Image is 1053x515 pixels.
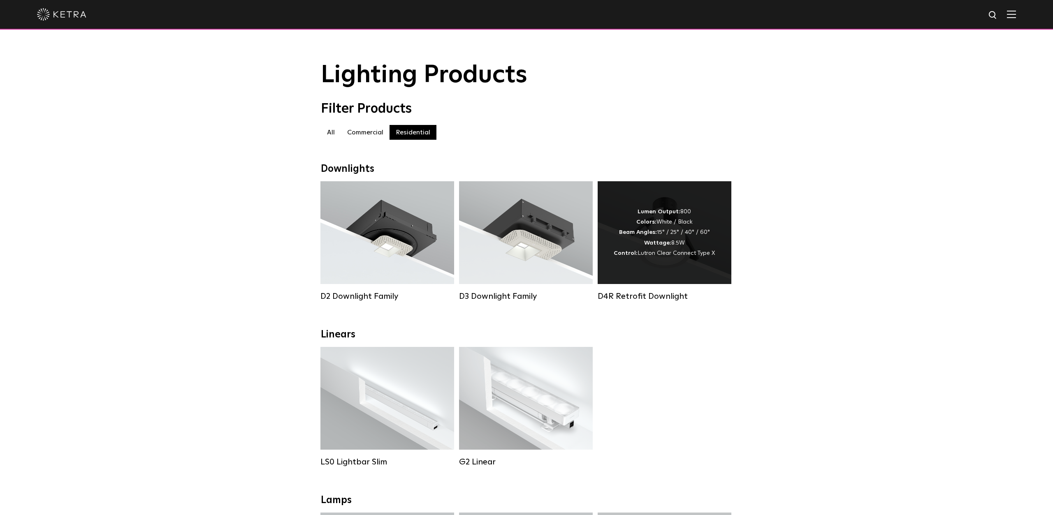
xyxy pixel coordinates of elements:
div: D3 Downlight Family [459,291,593,301]
a: D2 Downlight Family Lumen Output:1200Colors:White / Black / Gloss Black / Silver / Bronze / Silve... [320,181,454,301]
img: Hamburger%20Nav.svg [1007,10,1016,18]
div: D4R Retrofit Downlight [598,291,731,301]
strong: Wattage: [644,240,671,246]
div: Linears [321,329,732,341]
img: search icon [988,10,998,21]
span: Lutron Clear Connect Type X [638,250,715,256]
label: All [321,125,341,140]
strong: Control: [614,250,638,256]
a: LS0 Lightbar Slim Lumen Output:200 / 350Colors:White / BlackControl:X96 Controller [320,347,454,467]
a: D3 Downlight Family Lumen Output:700 / 900 / 1100Colors:White / Black / Silver / Bronze / Paintab... [459,181,593,301]
div: Filter Products [321,101,732,117]
span: Lighting Products [321,63,527,88]
label: Commercial [341,125,390,140]
div: D2 Downlight Family [320,291,454,301]
a: D4R Retrofit Downlight Lumen Output:800Colors:White / BlackBeam Angles:15° / 25° / 40° / 60°Watta... [598,181,731,301]
label: Residential [390,125,436,140]
strong: Beam Angles: [619,229,657,235]
div: Lamps [321,494,732,506]
strong: Lumen Output: [638,209,680,215]
div: G2 Linear [459,457,593,467]
div: Downlights [321,163,732,175]
div: 800 White / Black 15° / 25° / 40° / 60° 8.5W [614,207,715,259]
img: ketra-logo-2019-white [37,8,86,21]
div: LS0 Lightbar Slim [320,457,454,467]
a: G2 Linear Lumen Output:400 / 700 / 1000Colors:WhiteBeam Angles:Flood / [GEOGRAPHIC_DATA] / Narrow... [459,347,593,467]
strong: Colors: [636,219,656,225]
